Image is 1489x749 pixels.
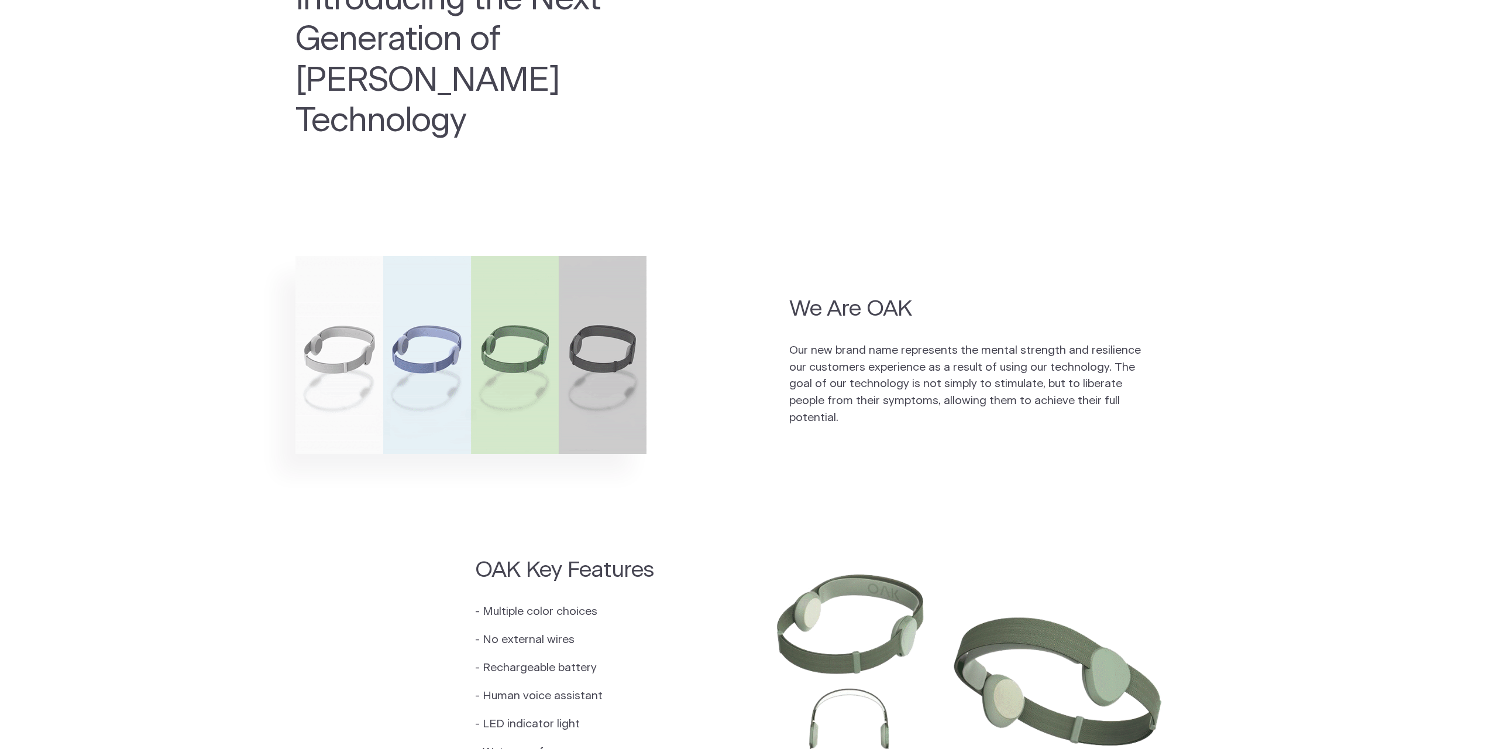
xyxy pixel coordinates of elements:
[789,343,1148,427] p: Our new brand name represents the mental strength and resilience our customers experience as a re...
[475,632,655,649] p: - No external wires
[475,660,655,677] p: - Rechargeable battery
[475,688,655,705] p: - Human voice assistant
[475,555,655,585] h2: OAK Key Features
[789,294,1148,324] h2: We Are OAK
[475,716,655,733] p: - LED indicator light
[475,604,655,621] p: - Multiple color choices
